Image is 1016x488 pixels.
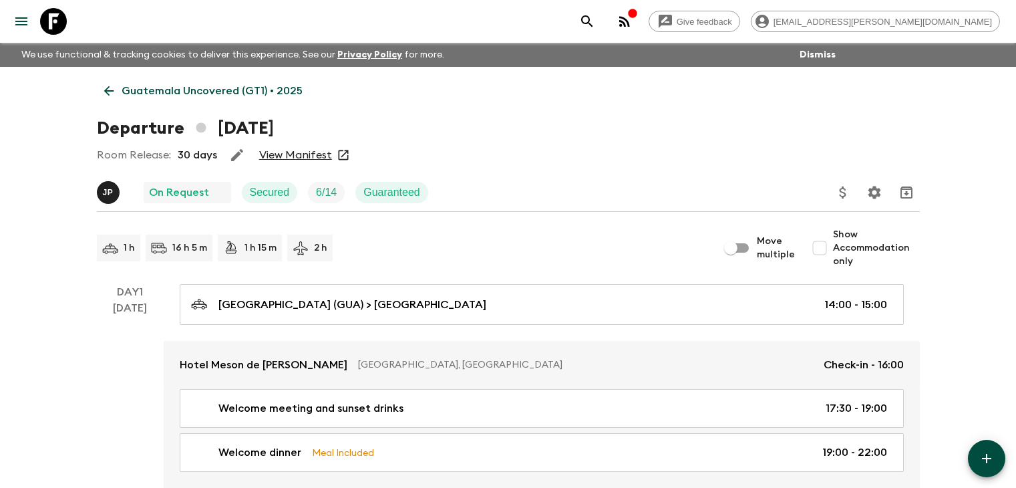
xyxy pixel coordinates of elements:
button: Update Price, Early Bird Discount and Costs [830,179,856,206]
p: 19:00 - 22:00 [822,445,887,461]
a: Hotel Meson de [PERSON_NAME][GEOGRAPHIC_DATA], [GEOGRAPHIC_DATA]Check-in - 16:00 [164,341,920,389]
p: 30 days [178,147,217,163]
p: Day 1 [97,284,164,300]
p: [GEOGRAPHIC_DATA] (GUA) > [GEOGRAPHIC_DATA] [218,297,486,313]
button: Archive (Completed, Cancelled or Unsynced Departures only) [893,179,920,206]
p: Check-in - 16:00 [824,357,904,373]
span: Show Accommodation only [833,228,920,268]
p: 2 h [314,241,327,255]
span: Move multiple [757,235,796,261]
p: Welcome dinner [218,445,301,461]
p: We use functional & tracking cookies to deliver this experience. See our for more. [16,43,450,67]
button: Settings [861,179,888,206]
button: search adventures [574,8,601,35]
a: Privacy Policy [337,50,402,59]
p: 1 h 15 m [244,241,277,255]
p: Guatemala Uncovered (GT1) • 2025 [122,83,303,99]
p: Guaranteed [363,185,420,201]
p: 14:00 - 15:00 [824,297,887,313]
a: Welcome dinnerMeal Included19:00 - 22:00 [180,433,904,472]
p: 1 h [124,241,135,255]
p: 16 h 5 m [172,241,207,255]
p: Meal Included [312,445,374,460]
button: Dismiss [796,45,839,64]
h1: Departure [DATE] [97,115,274,142]
div: Trip Fill [308,182,345,203]
p: Room Release: [97,147,171,163]
span: [EMAIL_ADDRESS][PERSON_NAME][DOMAIN_NAME] [766,17,999,27]
span: Julio Posadas [97,185,122,196]
a: Welcome meeting and sunset drinks17:30 - 19:00 [180,389,904,428]
div: Secured [242,182,298,203]
p: 17:30 - 19:00 [826,400,887,416]
a: [GEOGRAPHIC_DATA] (GUA) > [GEOGRAPHIC_DATA]14:00 - 15:00 [180,284,904,325]
button: menu [8,8,35,35]
a: Guatemala Uncovered (GT1) • 2025 [97,78,310,104]
button: JP [97,181,122,204]
p: [GEOGRAPHIC_DATA], [GEOGRAPHIC_DATA] [358,358,813,372]
p: Secured [250,185,290,201]
a: View Manifest [259,148,332,162]
span: Give feedback [669,17,739,27]
p: J P [103,187,114,198]
p: Hotel Meson de [PERSON_NAME] [180,357,347,373]
p: 6 / 14 [316,185,337,201]
div: [EMAIL_ADDRESS][PERSON_NAME][DOMAIN_NAME] [751,11,1000,32]
p: On Request [149,185,209,201]
div: [DATE] [113,300,147,488]
p: Welcome meeting and sunset drinks [218,400,403,416]
a: Give feedback [649,11,740,32]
